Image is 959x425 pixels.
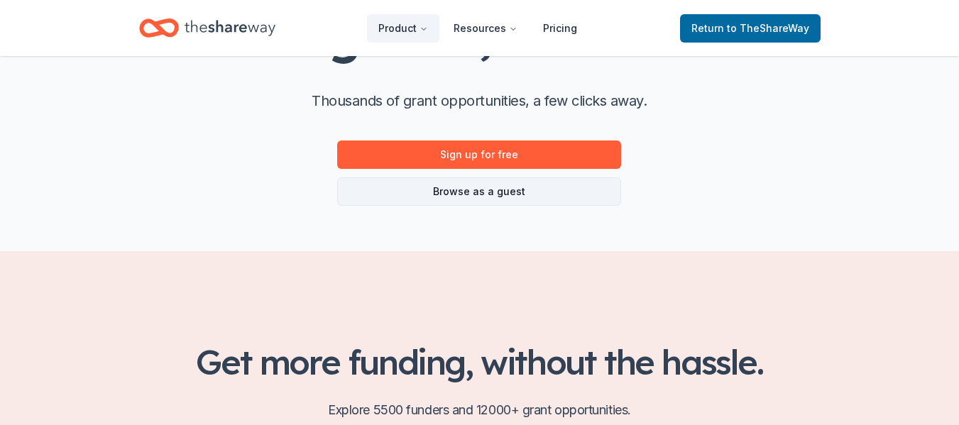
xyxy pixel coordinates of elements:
[367,14,439,43] button: Product
[139,342,821,382] h2: Get more funding, without the hassle.
[727,22,809,34] span: to TheShareWay
[337,140,621,169] a: Sign up for free
[139,11,275,45] a: Home
[442,14,529,43] button: Resources
[312,89,647,112] p: Thousands of grant opportunities, a few clicks away.
[691,20,809,37] span: Return
[680,14,821,43] a: Returnto TheShareWay
[139,399,821,421] p: Explore 5500 funders and 12000+ grant opportunities.
[211,5,747,61] h1: Find grants, in seconds
[337,177,621,206] a: Browse as a guest
[367,11,588,45] nav: Main
[532,14,588,43] a: Pricing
